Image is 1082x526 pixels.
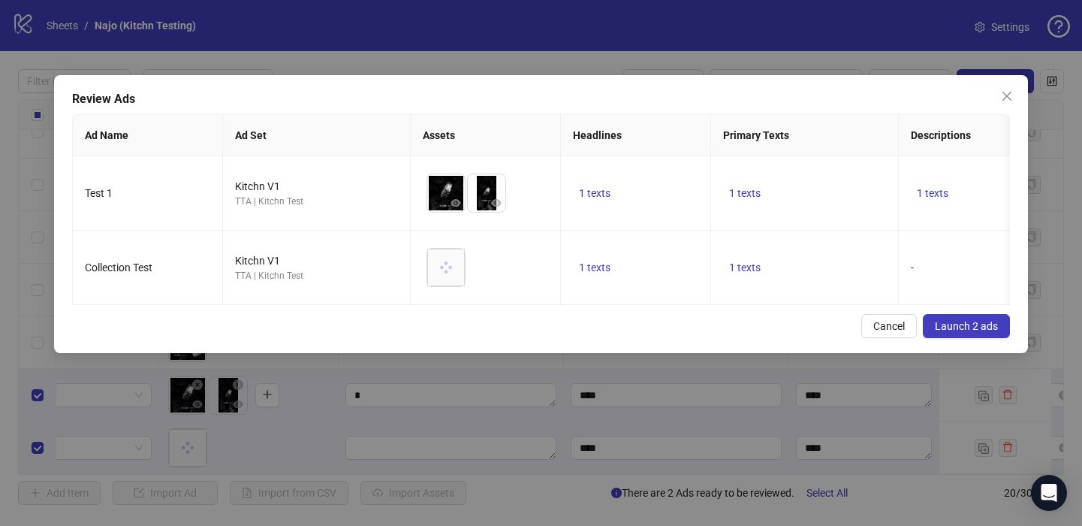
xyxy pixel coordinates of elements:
[223,115,411,156] th: Ad Set
[487,194,505,212] button: Preview
[1001,90,1013,102] span: close
[235,178,398,195] div: Kitchn V1
[911,184,954,202] button: 1 texts
[911,261,914,274] span: -
[427,174,465,212] img: Asset 1
[711,115,899,156] th: Primary Texts
[935,320,998,332] span: Launch 2 ads
[235,269,398,283] div: TTA | Kitchn Test
[447,194,465,212] button: Preview
[468,174,505,212] img: Asset 2
[729,261,761,274] span: 1 texts
[73,115,223,156] th: Ad Name
[561,115,711,156] th: Headlines
[235,252,398,269] div: Kitchn V1
[72,90,1010,108] div: Review Ads
[491,198,502,208] span: eye
[873,320,905,332] span: Cancel
[923,314,1010,338] button: Launch 2 ads
[723,184,767,202] button: 1 texts
[917,187,948,199] span: 1 texts
[235,195,398,209] div: TTA | Kitchn Test
[85,261,152,274] span: Collection Test
[729,187,761,199] span: 1 texts
[861,314,917,338] button: Cancel
[573,258,616,277] button: 1 texts
[1031,475,1067,511] div: Open Intercom Messenger
[723,258,767,277] button: 1 texts
[579,261,610,274] span: 1 texts
[85,187,113,199] span: Test 1
[995,84,1019,108] button: Close
[579,187,610,199] span: 1 texts
[451,198,461,208] span: eye
[411,115,561,156] th: Assets
[573,184,616,202] button: 1 texts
